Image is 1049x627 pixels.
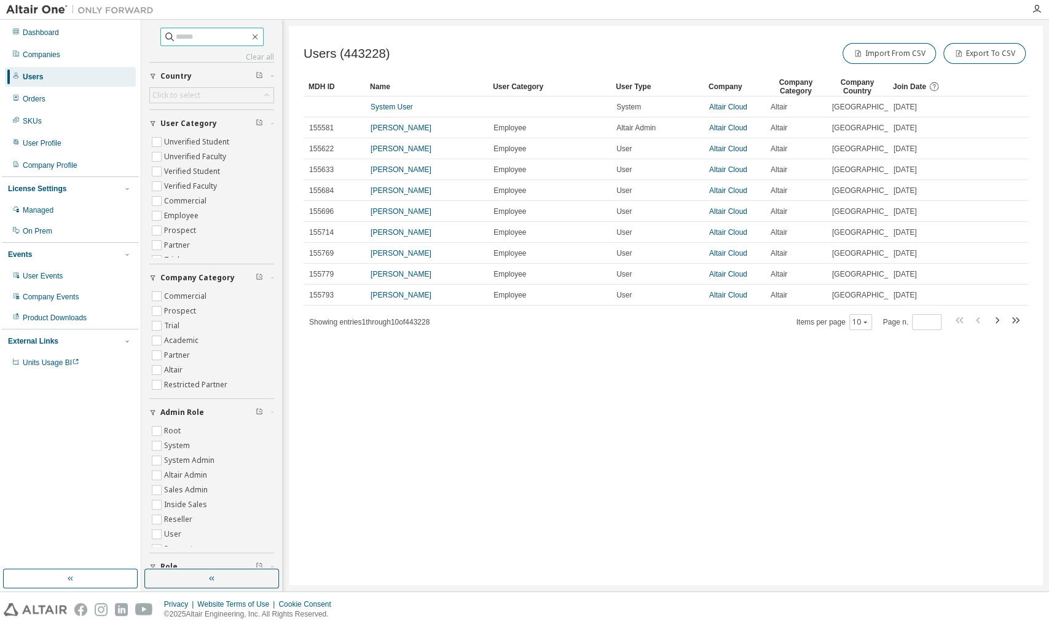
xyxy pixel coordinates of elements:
[371,270,431,278] a: [PERSON_NAME]
[309,227,334,237] span: 155714
[309,207,334,216] span: 155696
[616,165,632,175] span: User
[115,603,128,616] img: linkedin.svg
[832,227,909,237] span: [GEOGRAPHIC_DATA]
[309,290,334,300] span: 155793
[149,110,274,137] button: User Category
[493,207,526,216] span: Employee
[709,228,747,237] a: Altair Cloud
[894,269,917,279] span: [DATE]
[197,599,278,609] div: Website Terms of Use
[256,408,263,417] span: Clear filter
[164,194,209,208] label: Commercial
[164,289,209,304] label: Commercial
[371,291,431,299] a: [PERSON_NAME]
[709,207,747,216] a: Altair Cloud
[371,144,431,153] a: [PERSON_NAME]
[894,248,917,258] span: [DATE]
[149,264,274,291] button: Company Category
[149,553,274,580] button: Role
[709,165,747,174] a: Altair Cloud
[152,90,200,100] div: Click to select
[894,186,917,195] span: [DATE]
[23,116,42,126] div: SKUs
[23,205,53,215] div: Managed
[616,102,641,112] span: System
[164,424,183,438] label: Root
[493,269,526,279] span: Employee
[371,228,431,237] a: [PERSON_NAME]
[309,144,334,154] span: 155622
[943,43,1026,64] button: Export To CSV
[309,269,334,279] span: 155779
[709,249,747,258] a: Altair Cloud
[164,333,201,348] label: Academic
[371,186,431,195] a: [PERSON_NAME]
[771,227,787,237] span: Altair
[164,238,192,253] label: Partner
[709,77,760,97] div: Company
[894,227,917,237] span: [DATE]
[894,123,917,133] span: [DATE]
[493,186,526,195] span: Employee
[304,47,390,61] span: Users (443228)
[771,186,787,195] span: Altair
[149,63,274,90] button: Country
[883,314,941,330] span: Page n.
[164,377,230,392] label: Restricted Partner
[832,165,909,175] span: [GEOGRAPHIC_DATA]
[95,603,108,616] img: instagram.svg
[616,207,632,216] span: User
[164,438,192,453] label: System
[493,77,606,97] div: User Category
[23,271,63,281] div: User Events
[23,358,79,367] span: Units Usage BI
[23,72,43,82] div: Users
[164,497,210,512] label: Inside Sales
[278,599,338,609] div: Cookie Consent
[256,273,263,283] span: Clear filter
[796,314,872,330] span: Items per page
[23,313,87,323] div: Product Downloads
[371,207,431,216] a: [PERSON_NAME]
[256,71,263,81] span: Clear filter
[164,483,210,497] label: Sales Admin
[709,186,747,195] a: Altair Cloud
[164,527,184,542] label: User
[832,248,909,258] span: [GEOGRAPHIC_DATA]
[371,124,431,132] a: [PERSON_NAME]
[709,124,747,132] a: Altair Cloud
[771,290,787,300] span: Altair
[164,253,182,267] label: Trial
[256,119,263,128] span: Clear filter
[23,160,77,170] div: Company Profile
[8,250,32,259] div: Events
[135,603,153,616] img: youtube.svg
[164,164,222,179] label: Verified Student
[771,248,787,258] span: Altair
[832,102,909,112] span: [GEOGRAPHIC_DATA]
[371,103,413,111] a: System User
[23,138,61,148] div: User Profile
[616,248,632,258] span: User
[309,318,430,326] span: Showing entries 1 through 10 of 443228
[832,144,909,154] span: [GEOGRAPHIC_DATA]
[894,144,917,154] span: [DATE]
[893,82,926,91] span: Join Date
[149,399,274,426] button: Admin Role
[160,119,217,128] span: User Category
[852,317,869,327] button: 10
[771,269,787,279] span: Altair
[160,562,178,572] span: Role
[894,207,917,216] span: [DATE]
[23,94,45,104] div: Orders
[832,269,909,279] span: [GEOGRAPHIC_DATA]
[929,81,940,92] svg: Date when the user was first added or directly signed up. If the user was deleted and later re-ad...
[160,408,204,417] span: Admin Role
[164,542,195,556] label: Support
[832,290,909,300] span: [GEOGRAPHIC_DATA]
[309,123,334,133] span: 155581
[371,165,431,174] a: [PERSON_NAME]
[164,512,195,527] label: Reseller
[8,336,58,346] div: External Links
